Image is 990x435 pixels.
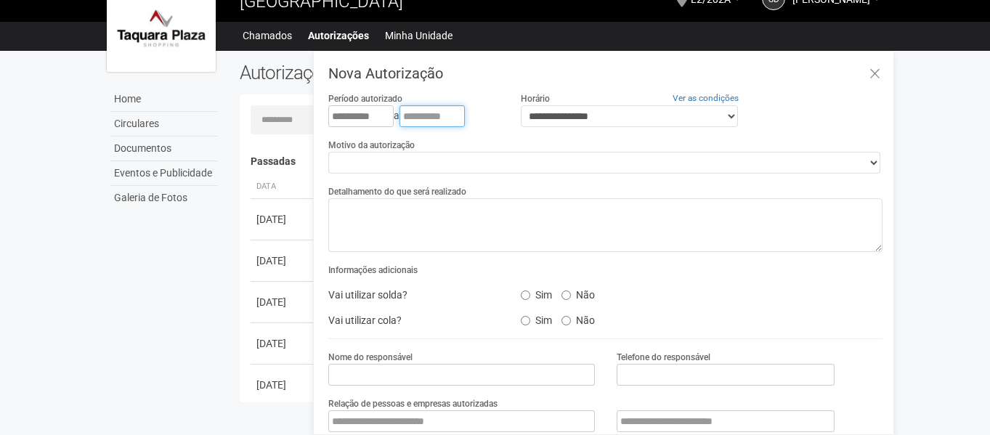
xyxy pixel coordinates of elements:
[561,290,571,300] input: Não
[328,264,418,277] label: Informações adicionais
[521,284,552,301] label: Sim
[521,290,530,300] input: Sim
[251,175,316,199] th: Data
[561,284,595,301] label: Não
[240,62,551,84] h2: Autorizações
[328,105,498,127] div: a
[317,309,509,331] div: Vai utilizar cola?
[110,112,218,137] a: Circulares
[243,25,292,46] a: Chamados
[617,351,710,364] label: Telefone do responsável
[256,212,310,227] div: [DATE]
[256,295,310,309] div: [DATE]
[328,92,402,105] label: Período autorizado
[328,139,415,152] label: Motivo da autorização
[110,186,218,210] a: Galeria de Fotos
[317,284,509,306] div: Vai utilizar solda?
[308,25,369,46] a: Autorizações
[256,378,310,392] div: [DATE]
[561,309,595,327] label: Não
[110,137,218,161] a: Documentos
[521,316,530,325] input: Sim
[256,336,310,351] div: [DATE]
[328,185,466,198] label: Detalhamento do que será realizado
[256,253,310,268] div: [DATE]
[385,25,453,46] a: Minha Unidade
[673,93,739,103] a: Ver as condições
[110,87,218,112] a: Home
[521,309,552,327] label: Sim
[521,92,550,105] label: Horário
[251,156,873,167] h4: Passadas
[328,351,413,364] label: Nome do responsável
[328,397,498,410] label: Relação de pessoas e empresas autorizadas
[561,316,571,325] input: Não
[110,161,218,186] a: Eventos e Publicidade
[328,66,883,81] h3: Nova Autorização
